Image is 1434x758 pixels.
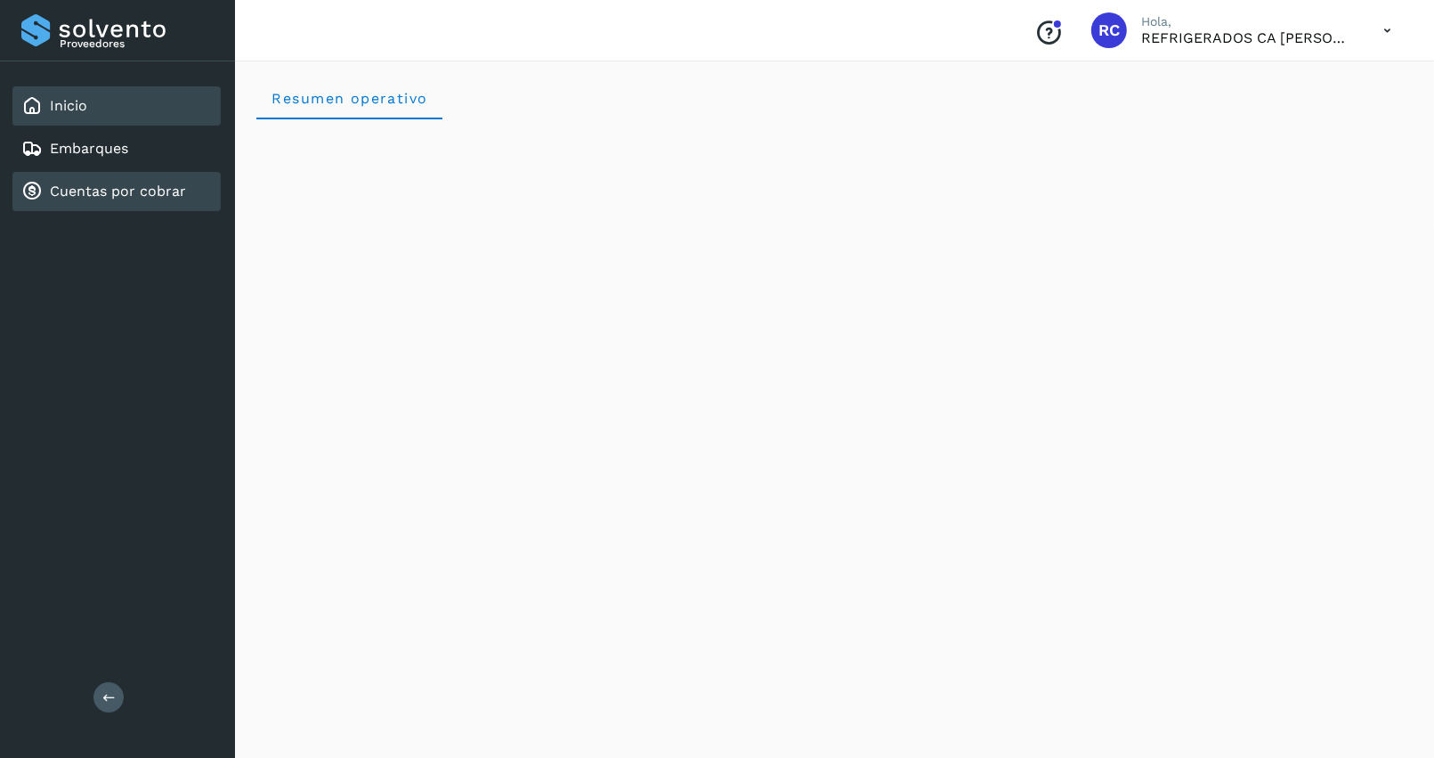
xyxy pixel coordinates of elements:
[1141,14,1355,29] p: Hola,
[12,86,221,126] div: Inicio
[1141,29,1355,46] p: REFRIGERADOS CA DOMINGUEZ
[60,37,214,50] p: Proveedores
[12,172,221,211] div: Cuentas por cobrar
[50,183,186,200] a: Cuentas por cobrar
[50,97,87,114] a: Inicio
[12,129,221,168] div: Embarques
[271,90,428,107] span: Resumen operativo
[50,140,128,157] a: Embarques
